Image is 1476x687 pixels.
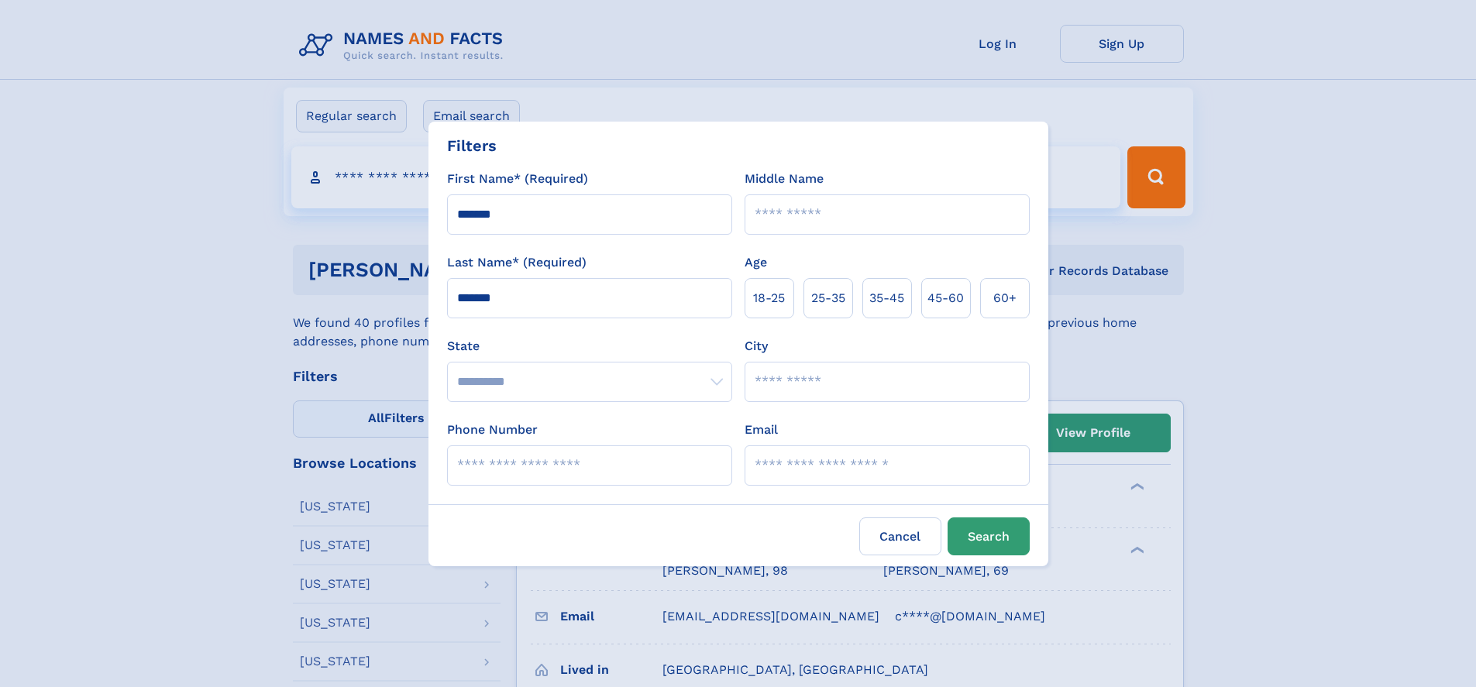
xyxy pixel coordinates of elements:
label: Middle Name [745,170,824,188]
label: Last Name* (Required) [447,253,587,272]
span: 45‑60 [927,289,964,307]
label: Cancel [859,517,941,555]
label: Age [745,253,767,272]
label: City [745,337,768,356]
label: First Name* (Required) [447,170,588,188]
label: Email [745,421,778,439]
div: Filters [447,134,497,157]
button: Search [948,517,1030,555]
span: 25‑35 [811,289,845,307]
span: 35‑45 [869,289,904,307]
span: 60+ [993,289,1017,307]
label: Phone Number [447,421,538,439]
label: State [447,337,732,356]
span: 18‑25 [753,289,785,307]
